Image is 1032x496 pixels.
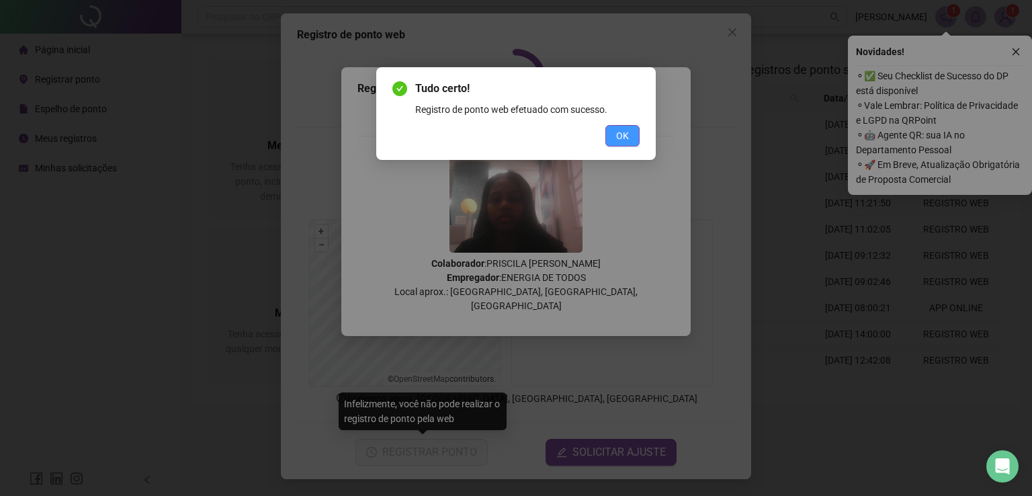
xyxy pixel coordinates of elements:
[605,125,640,147] button: OK
[986,450,1019,483] div: Open Intercom Messenger
[415,102,640,117] div: Registro de ponto web efetuado com sucesso.
[415,81,640,97] span: Tudo certo!
[616,128,629,143] span: OK
[392,81,407,96] span: check-circle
